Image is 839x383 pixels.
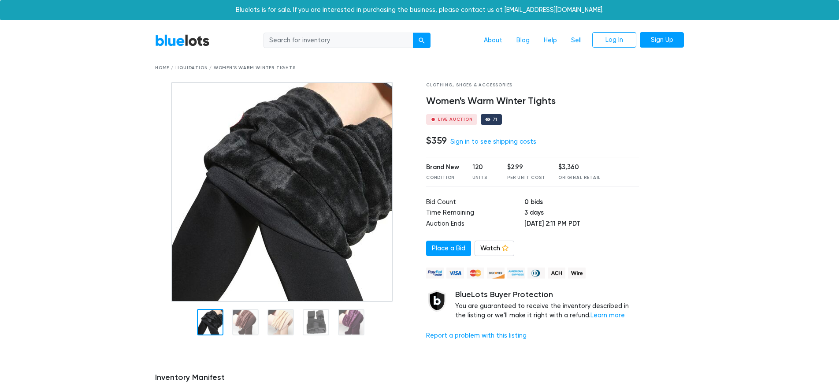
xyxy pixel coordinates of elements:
[155,373,684,383] h5: Inventory Manifest
[568,268,586,279] img: wire-908396882fe19aaaffefbd8e17b12f2f29708bd78693273c0e28e3a24408487f.png
[507,163,545,172] div: $2.99
[477,32,509,49] a: About
[426,175,459,181] div: Condition
[590,312,625,319] a: Learn more
[426,241,471,257] a: Place a Bid
[527,268,545,279] img: diners_club-c48f30131b33b1bb0e5d0e2dbd43a8bea4cb12cb2961413e2f4250e06c020426.png
[155,34,210,47] a: BlueLots
[548,268,565,279] img: ach-b7992fed28a4f97f893c574229be66187b9afb3f1a8d16a4691d3d3140a8ab00.png
[426,135,447,146] h4: $359
[524,208,639,219] td: 3 days
[472,175,494,181] div: Units
[537,32,564,49] a: Help
[487,268,505,279] img: discover-82be18ecfda2d062aad2762c1ca80e2d36a4073d45c9e0ffae68cd515fbd3d32.png
[426,96,639,107] h4: Women's Warm Winter Tights
[450,138,536,145] a: Sign in to see shipping costs
[438,117,473,122] div: Live Auction
[426,82,639,89] div: Clothing, Shoes & Accessories
[426,219,524,230] td: Auction Ends
[155,65,684,71] div: Home / Liquidation / Women's Warm Winter Tights
[475,241,514,257] a: Watch
[171,82,393,302] img: b738a02d-4254-467d-8267-8117ab22f601-1744722041.jpg
[264,33,413,48] input: Search for inventory
[467,268,484,279] img: mastercard-42073d1d8d11d6635de4c079ffdb20a4f30a903dc55d1612383a1b395dd17f39.png
[426,332,527,339] a: Report a problem with this listing
[455,290,639,320] div: You are guaranteed to receive the inventory described in the listing or we'll make it right with ...
[558,175,601,181] div: Original Retail
[509,32,537,49] a: Blog
[592,32,636,48] a: Log In
[507,175,545,181] div: Per Unit Cost
[426,290,448,312] img: buyer_protection_shield-3b65640a83011c7d3ede35a8e5a80bfdfaa6a97447f0071c1475b91a4b0b3d01.png
[640,32,684,48] a: Sign Up
[507,268,525,279] img: american_express-ae2a9f97a040b4b41f6397f7637041a5861d5f99d0716c09922aba4e24c8547d.png
[455,290,639,300] h5: BlueLots Buyer Protection
[426,268,444,279] img: paypal_credit-80455e56f6e1299e8d57f40c0dcee7b8cd4ae79b9eccbfc37e2480457ba36de9.png
[446,268,464,279] img: visa-79caf175f036a155110d1892330093d4c38f53c55c9ec9e2c3a54a56571784bb.png
[472,163,494,172] div: 120
[426,197,524,208] td: Bid Count
[558,163,601,172] div: $3,360
[426,163,459,172] div: Brand New
[426,208,524,219] td: Time Remaining
[524,219,639,230] td: [DATE] 2:11 PM PDT
[564,32,589,49] a: Sell
[493,117,498,122] div: 71
[524,197,639,208] td: 0 bids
